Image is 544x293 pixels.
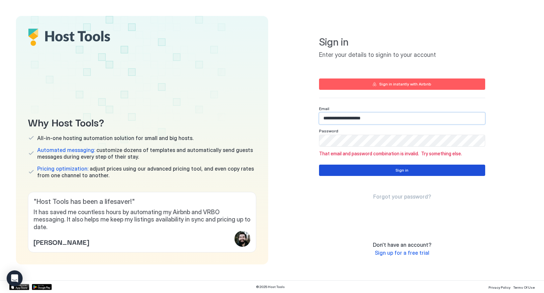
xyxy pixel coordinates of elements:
[513,283,535,290] a: Terms Of Use
[256,285,285,289] span: © 2025 Host Tools
[319,113,485,124] input: Input Field
[319,151,485,157] span: That email and password combination is invalid. Try something else.
[34,198,251,206] span: " Host Tools has been a lifesaver! "
[34,209,251,231] span: It has saved me countless hours by automating my Airbnb and VRBO messaging. It also helps me keep...
[375,249,429,256] a: Sign up for a free trial
[37,165,256,179] span: adjust prices using our advanced pricing tool, and even copy rates from one channel to another.
[7,270,23,286] div: Open Intercom Messenger
[32,284,52,290] a: Google Play Store
[235,231,251,247] div: profile
[37,135,193,141] span: All-in-one hosting automation solution for small and big hosts.
[319,36,485,49] span: Sign in
[373,241,431,248] span: Don't have an account?
[319,128,338,133] span: Password
[513,285,535,289] span: Terms Of Use
[489,285,510,289] span: Privacy Policy
[373,193,431,200] a: Forgot your password?
[9,284,29,290] a: App Store
[28,114,256,129] span: Why Host Tools?
[319,51,485,59] span: Enter your details to signin to your account
[319,165,485,176] button: Sign in
[319,135,485,146] input: Input Field
[395,167,408,173] div: Sign in
[37,147,256,160] span: customize dozens of templates and automatically send guests messages during every step of their s...
[379,81,431,87] div: Sign in instantly with Airbnb
[319,78,485,90] button: Sign in instantly with Airbnb
[319,106,329,111] span: Email
[489,283,510,290] a: Privacy Policy
[34,237,89,247] span: [PERSON_NAME]
[37,147,95,153] span: Automated messaging:
[37,165,88,172] span: Pricing optimization:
